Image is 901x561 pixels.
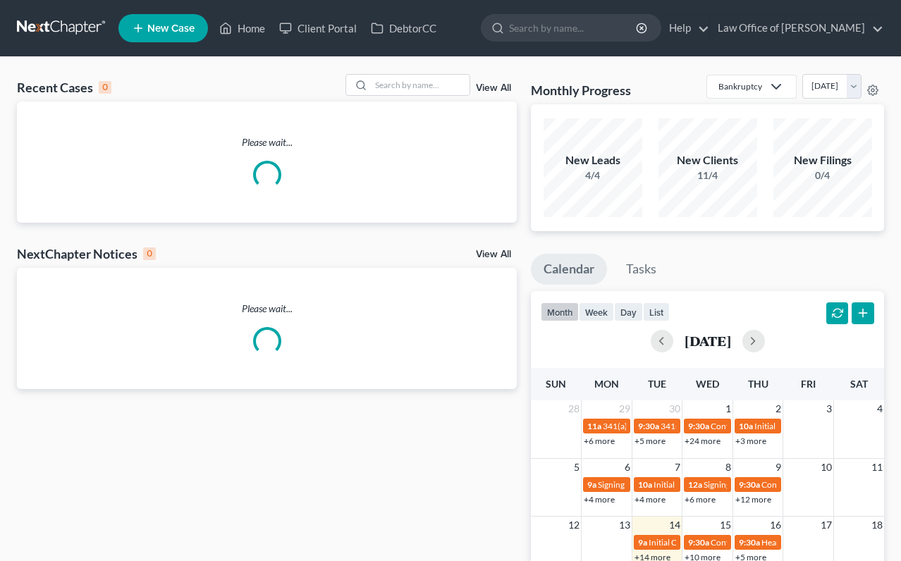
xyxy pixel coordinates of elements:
[658,152,757,168] div: New Clients
[587,479,596,490] span: 9a
[147,23,195,34] span: New Case
[587,421,601,431] span: 11a
[584,436,615,446] a: +6 more
[567,517,581,534] span: 12
[773,152,872,168] div: New Filings
[584,494,615,505] a: +4 more
[17,135,517,149] p: Please wait...
[17,245,156,262] div: NextChapter Notices
[704,479,881,490] span: Signing Appointment Date for [PERSON_NAME]
[531,82,631,99] h3: Monthly Progress
[531,254,607,285] a: Calendar
[613,254,669,285] a: Tasks
[544,152,642,168] div: New Leads
[774,400,783,417] span: 2
[774,459,783,476] span: 9
[658,168,757,183] div: 11/4
[870,517,884,534] span: 18
[718,80,762,92] div: Bankruptcy
[476,83,511,93] a: View All
[739,421,753,431] span: 10a
[567,400,581,417] span: 28
[17,302,517,316] p: Please wait...
[718,517,733,534] span: 15
[673,459,682,476] span: 7
[143,247,156,260] div: 0
[696,378,719,390] span: Wed
[748,378,768,390] span: Thu
[272,16,364,41] a: Client Portal
[546,378,566,390] span: Sun
[876,400,884,417] span: 4
[724,400,733,417] span: 1
[685,494,716,505] a: +6 more
[364,16,443,41] a: DebtorCC
[579,302,614,321] button: week
[735,494,771,505] a: +12 more
[685,436,721,446] a: +24 more
[509,15,638,41] input: Search by name...
[668,517,682,534] span: 14
[649,537,770,548] span: Initial Consultation Appointment
[541,302,579,321] button: month
[17,79,111,96] div: Recent Cases
[688,421,709,431] span: 9:30a
[850,378,868,390] span: Sat
[739,537,760,548] span: 9:30a
[603,421,739,431] span: 341(a) meeting for [PERSON_NAME]
[688,537,709,548] span: 9:30a
[688,479,702,490] span: 12a
[662,16,709,41] a: Help
[643,302,670,321] button: list
[638,479,652,490] span: 10a
[623,459,632,476] span: 6
[801,378,816,390] span: Fri
[825,400,833,417] span: 3
[614,302,643,321] button: day
[711,16,883,41] a: Law Office of [PERSON_NAME]
[635,494,666,505] a: +4 more
[598,479,675,490] span: Signing Appointment
[594,378,619,390] span: Mon
[870,459,884,476] span: 11
[635,436,666,446] a: +5 more
[739,479,760,490] span: 9:30a
[768,517,783,534] span: 16
[638,421,659,431] span: 9:30a
[618,400,632,417] span: 29
[761,537,871,548] span: Hearing for [PERSON_NAME]
[773,168,872,183] div: 0/4
[654,479,775,490] span: Initial Consultation Appointment
[476,249,511,259] a: View All
[685,333,731,348] h2: [DATE]
[668,400,682,417] span: 30
[638,537,647,548] span: 9a
[572,459,581,476] span: 5
[648,378,666,390] span: Tue
[819,517,833,534] span: 17
[735,436,766,446] a: +3 more
[544,168,642,183] div: 4/4
[661,421,797,431] span: 341(a) meeting for [PERSON_NAME]
[819,459,833,476] span: 10
[371,75,470,95] input: Search by name...
[99,81,111,94] div: 0
[212,16,272,41] a: Home
[754,421,876,431] span: Initial Consultation Appointment
[618,517,632,534] span: 13
[724,459,733,476] span: 8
